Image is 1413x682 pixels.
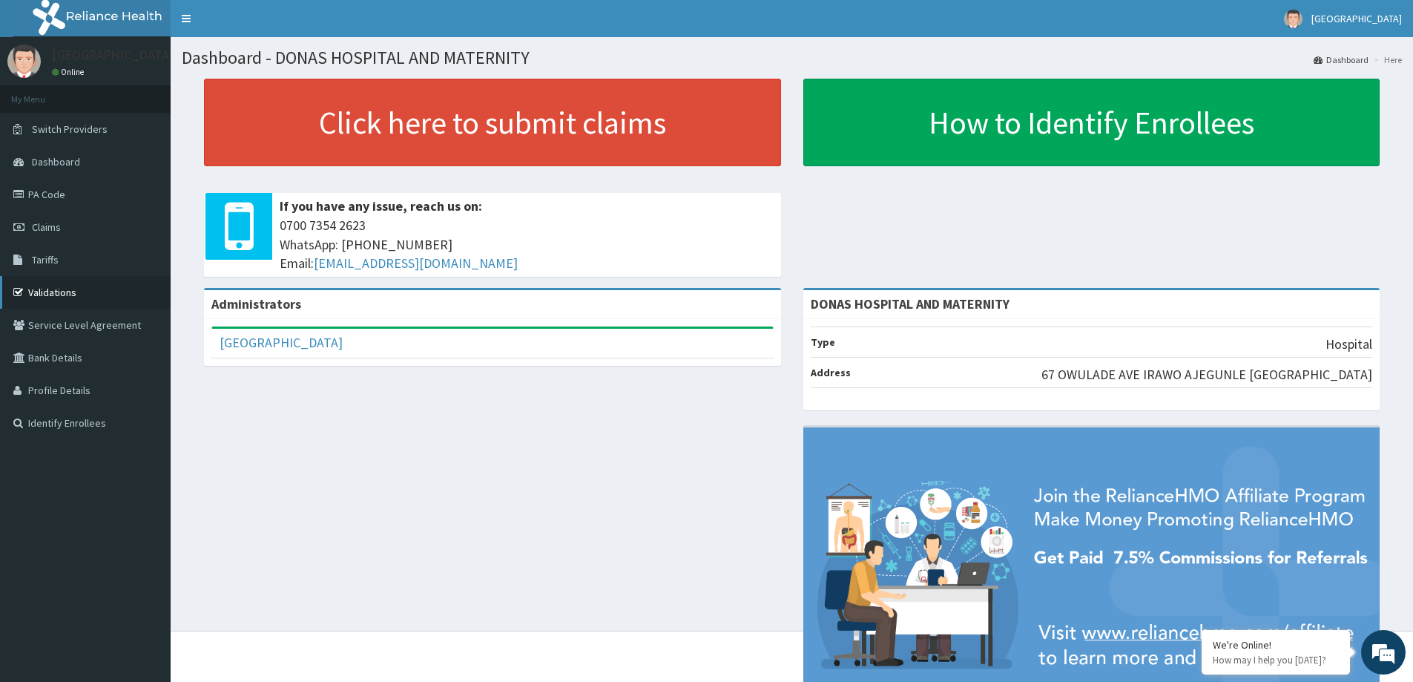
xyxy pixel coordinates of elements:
div: We're Online! [1213,638,1339,652]
a: [EMAIL_ADDRESS][DOMAIN_NAME] [314,255,518,272]
a: How to Identify Enrollees [803,79,1380,166]
span: Tariffs [32,253,59,266]
a: Online [52,67,88,77]
img: User Image [1284,10,1302,28]
p: 67 OWULADE AVE IRAWO AJEGUNLE [GEOGRAPHIC_DATA] [1041,365,1372,384]
img: User Image [7,45,41,78]
span: Dashboard [32,155,80,168]
p: Hospital [1325,335,1372,354]
span: 0700 7354 2623 WhatsApp: [PHONE_NUMBER] Email: [280,216,774,273]
strong: DONAS HOSPITAL AND MATERNITY [811,295,1009,312]
a: [GEOGRAPHIC_DATA] [220,334,343,351]
span: Claims [32,220,61,234]
h1: Dashboard - DONAS HOSPITAL AND MATERNITY [182,48,1402,68]
span: Switch Providers [32,122,108,136]
li: Here [1370,53,1402,66]
a: Dashboard [1314,53,1368,66]
p: [GEOGRAPHIC_DATA] [52,48,174,62]
span: [GEOGRAPHIC_DATA] [1311,12,1402,25]
p: How may I help you today? [1213,654,1339,666]
a: Click here to submit claims [204,79,781,166]
b: Address [811,366,851,379]
b: If you have any issue, reach us on: [280,197,482,214]
b: Administrators [211,295,301,312]
b: Type [811,335,835,349]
